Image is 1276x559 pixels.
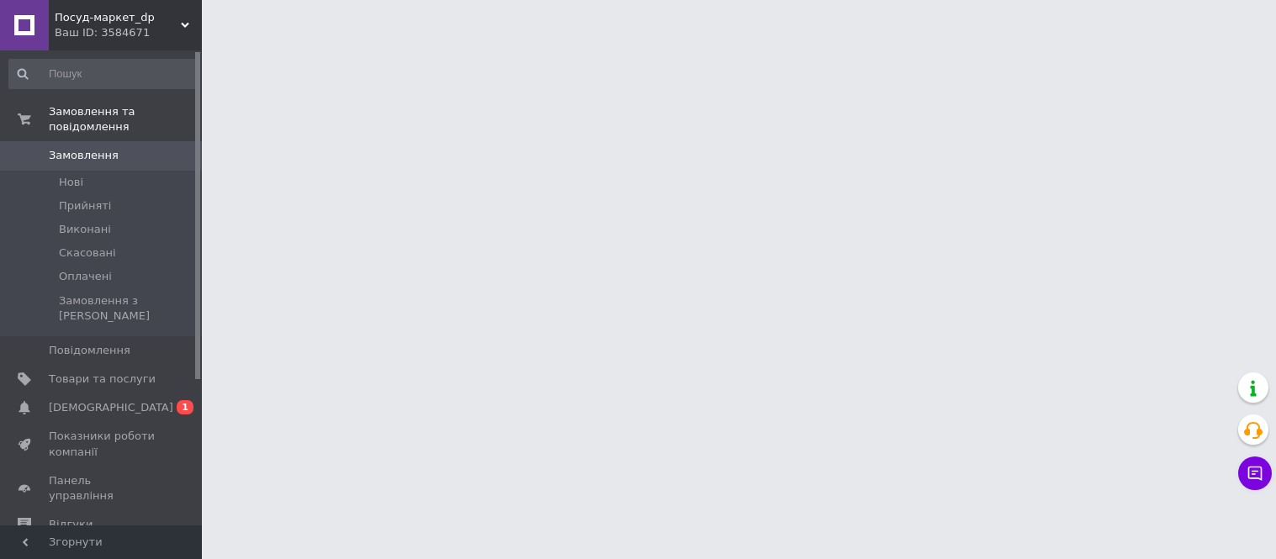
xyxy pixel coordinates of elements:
[59,175,83,190] span: Нові
[59,269,112,284] span: Оплачені
[59,293,197,324] span: Замовлення з [PERSON_NAME]
[49,343,130,358] span: Повідомлення
[59,245,116,261] span: Скасовані
[49,473,156,504] span: Панель управління
[49,148,119,163] span: Замовлення
[1238,456,1272,490] button: Чат з покупцем
[177,400,193,414] span: 1
[55,10,181,25] span: Посуд-маркет_dp
[55,25,202,40] div: Ваш ID: 3584671
[59,198,111,214] span: Прийняті
[8,59,199,89] input: Пошук
[59,222,111,237] span: Виконані
[49,517,93,532] span: Відгуки
[49,372,156,387] span: Товари та послуги
[49,104,202,134] span: Замовлення та повідомлення
[49,429,156,459] span: Показники роботи компанії
[49,400,173,415] span: [DEMOGRAPHIC_DATA]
